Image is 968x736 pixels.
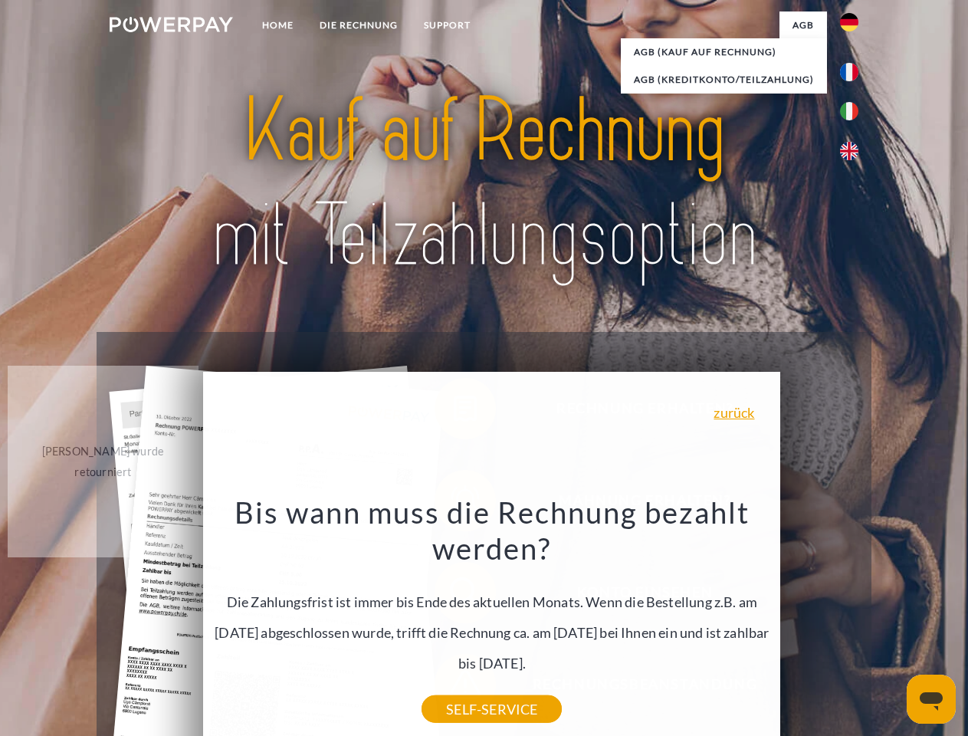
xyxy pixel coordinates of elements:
[422,695,562,723] a: SELF-SERVICE
[714,406,754,419] a: zurück
[840,13,858,31] img: de
[779,11,827,39] a: agb
[212,494,772,567] h3: Bis wann muss die Rechnung bezahlt werden?
[621,66,827,94] a: AGB (Kreditkonto/Teilzahlung)
[621,38,827,66] a: AGB (Kauf auf Rechnung)
[249,11,307,39] a: Home
[146,74,822,294] img: title-powerpay_de.svg
[110,17,233,32] img: logo-powerpay-white.svg
[840,102,858,120] img: it
[907,675,956,724] iframe: Schaltfläche zum Öffnen des Messaging-Fensters
[307,11,411,39] a: DIE RECHNUNG
[840,63,858,81] img: fr
[212,494,772,709] div: Die Zahlungsfrist ist immer bis Ende des aktuellen Monats. Wenn die Bestellung z.B. am [DATE] abg...
[840,142,858,160] img: en
[17,441,189,482] div: [PERSON_NAME] wurde retourniert
[411,11,484,39] a: SUPPORT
